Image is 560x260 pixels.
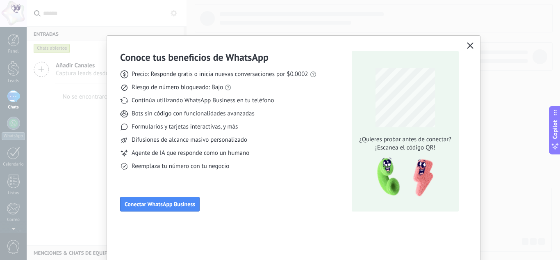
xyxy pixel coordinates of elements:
span: Formularios y tarjetas interactivas, y más [132,123,238,131]
span: Reemplaza tu número con tu negocio [132,162,229,170]
span: Continúa utilizando WhatsApp Business en tu teléfono [132,97,274,105]
span: Riesgo de número bloqueado: Bajo [132,83,223,92]
h3: Conoce tus beneficios de WhatsApp [120,51,269,64]
span: ¡Escanea el código QR! [357,144,454,152]
span: ¿Quieres probar antes de conectar? [357,136,454,144]
span: Bots sin código con funcionalidades avanzadas [132,110,255,118]
span: Precio: Responde gratis o inicia nuevas conversaciones por $0.0002 [132,70,308,78]
span: Copilot [551,120,559,139]
span: Conectar WhatsApp Business [125,201,195,207]
img: qr-pic-1x.png [370,155,435,199]
span: Difusiones de alcance masivo personalizado [132,136,247,144]
span: Agente de IA que responde como un humano [132,149,249,157]
button: Conectar WhatsApp Business [120,197,200,212]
